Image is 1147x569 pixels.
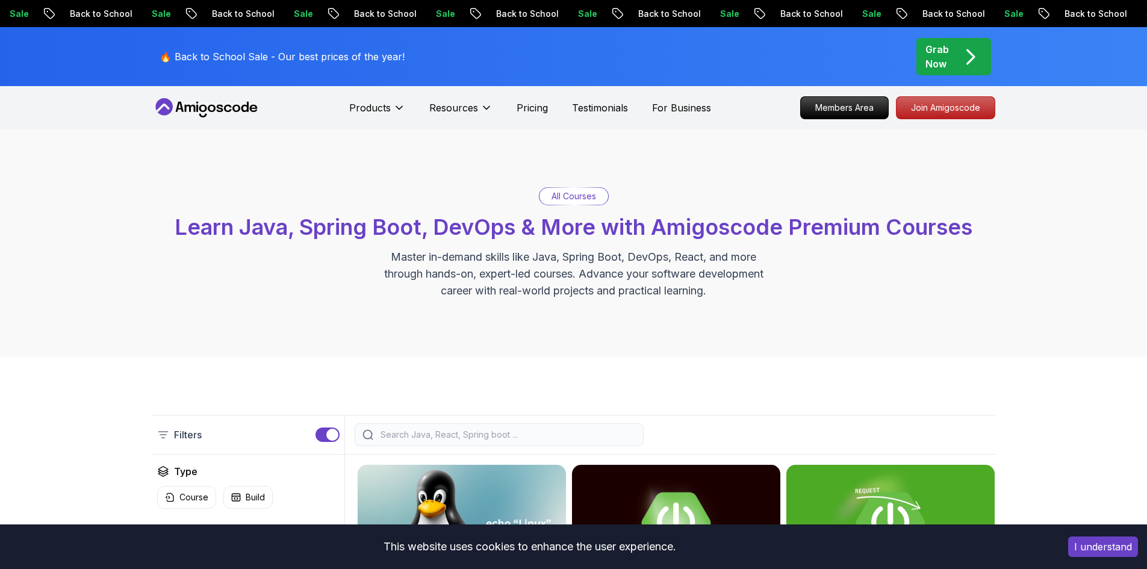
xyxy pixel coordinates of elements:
[429,101,493,125] button: Resources
[1035,8,1117,20] p: Back to School
[833,8,871,20] p: Sale
[175,214,972,240] span: Learn Java, Spring Boot, DevOps & More with Amigoscode Premium Courses
[406,8,445,20] p: Sale
[223,486,273,509] button: Build
[160,49,405,64] p: 🔥 Back to School Sale - Our best prices of the year!
[897,97,995,119] p: Join Amigoscode
[517,101,548,115] a: Pricing
[552,190,596,202] p: All Courses
[609,8,691,20] p: Back to School
[652,101,711,115] a: For Business
[572,101,628,115] a: Testimonials
[174,428,202,442] p: Filters
[9,533,1050,560] div: This website uses cookies to enhance the user experience.
[429,101,478,115] p: Resources
[896,96,995,119] a: Join Amigoscode
[378,429,636,441] input: Search Java, React, Spring boot ...
[174,464,197,479] h2: Type
[691,8,729,20] p: Sale
[325,8,406,20] p: Back to School
[1068,536,1138,557] button: Accept cookies
[975,8,1013,20] p: Sale
[925,42,949,71] p: Grab Now
[40,8,122,20] p: Back to School
[349,101,405,125] button: Products
[122,8,161,20] p: Sale
[800,96,889,119] a: Members Area
[371,249,776,299] p: Master in-demand skills like Java, Spring Boot, DevOps, React, and more through hands-on, expert-...
[182,8,264,20] p: Back to School
[349,101,391,115] p: Products
[246,491,265,503] p: Build
[157,486,216,509] button: Course
[467,8,549,20] p: Back to School
[801,97,888,119] p: Members Area
[179,491,208,503] p: Course
[751,8,833,20] p: Back to School
[893,8,975,20] p: Back to School
[549,8,587,20] p: Sale
[264,8,303,20] p: Sale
